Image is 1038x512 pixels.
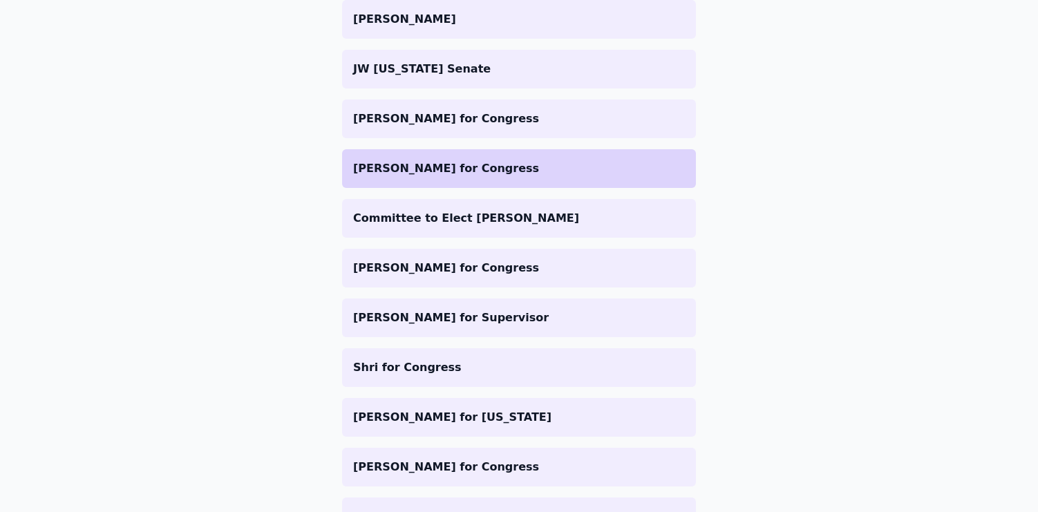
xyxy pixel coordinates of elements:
a: JW [US_STATE] Senate [342,50,696,88]
p: [PERSON_NAME] for [US_STATE] [353,409,685,426]
a: [PERSON_NAME] for [US_STATE] [342,398,696,437]
a: Shri for Congress [342,348,696,387]
a: [PERSON_NAME] for Congress [342,149,696,188]
p: [PERSON_NAME] for Congress [353,111,685,127]
p: Shri for Congress [353,359,685,376]
p: [PERSON_NAME] for Supervisor [353,310,685,326]
a: [PERSON_NAME] for Congress [342,448,696,486]
p: [PERSON_NAME] [353,11,685,28]
a: [PERSON_NAME] for Congress [342,99,696,138]
p: [PERSON_NAME] for Congress [353,160,685,177]
a: Committee to Elect [PERSON_NAME] [342,199,696,238]
a: [PERSON_NAME] for Supervisor [342,298,696,337]
p: Committee to Elect [PERSON_NAME] [353,210,685,227]
p: JW [US_STATE] Senate [353,61,685,77]
p: [PERSON_NAME] for Congress [353,459,685,475]
p: [PERSON_NAME] for Congress [353,260,685,276]
a: [PERSON_NAME] for Congress [342,249,696,287]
